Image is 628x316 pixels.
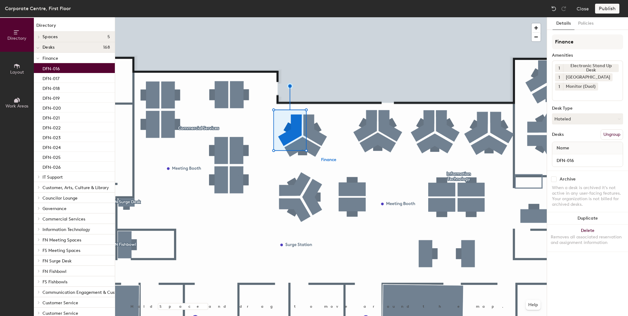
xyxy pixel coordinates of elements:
[42,248,80,253] span: FS Meeting Spaces
[107,34,110,39] span: 5
[551,6,557,12] img: Undo
[42,279,67,285] span: FS Fishbowls
[42,124,61,131] p: DFN-022
[601,129,623,140] button: Ungroup
[551,234,624,245] div: Removes all associated reservation and assignment information
[526,300,541,310] button: Help
[5,5,71,12] div: Corporate Centre, First Floor
[560,177,576,182] div: Archive
[547,212,628,225] button: Duplicate
[552,53,623,58] div: Amenities
[563,64,619,72] div: Electronic Stand Up Desk
[42,269,66,274] span: FN Fishbowl
[552,106,623,111] div: Desk Type
[555,73,563,81] button: 1
[547,225,628,252] button: DeleteRemoves all associated reservation and assignment information
[42,196,78,201] span: Councilor Lounge
[42,84,60,91] p: DFN-018
[103,45,110,50] span: 168
[42,300,78,306] span: Customer Service
[42,258,72,264] span: FN Surge Desk
[558,83,560,90] span: 1
[42,133,61,140] p: DFN-023
[7,36,26,41] span: Directory
[552,185,623,207] div: When a desk is archived it's not active in any user-facing features. Your organization is not bil...
[553,17,574,30] button: Details
[561,6,567,12] img: Redo
[42,175,63,180] span: IT Support
[555,83,563,91] button: 1
[558,65,560,71] span: 1
[42,290,150,295] span: Communication Engagement & Customer Experience
[42,227,90,232] span: Information Technology
[554,143,572,154] span: Name
[10,70,24,75] span: Layout
[574,17,597,30] button: Policies
[42,163,61,170] p: DFN-026
[42,217,85,222] span: Commercial Services
[42,34,58,39] span: Spaces
[42,64,60,71] p: DFN-016
[42,74,59,81] p: DFN-017
[34,22,115,32] h1: Directory
[42,311,78,316] span: Customer Service
[42,206,66,211] span: Governance
[563,73,613,81] div: [GEOGRAPHIC_DATA]
[42,153,61,160] p: DFN-025
[42,104,61,111] p: DFN-020
[554,156,622,165] input: Unnamed desk
[558,74,560,81] span: 1
[42,114,60,121] p: DFN-021
[42,237,81,243] span: FN Meeting Spaces
[42,56,58,61] span: Finance
[6,103,28,109] span: Work Areas
[552,113,623,124] button: Hoteled
[42,45,54,50] span: Desks
[42,185,109,190] span: Customer, Arts, Culture & Library
[563,83,598,91] div: Monitor (Dual)
[555,64,563,72] button: 1
[552,132,564,137] div: Desks
[42,143,61,150] p: DFN-024
[577,4,589,14] button: Close
[42,94,60,101] p: DFN-019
